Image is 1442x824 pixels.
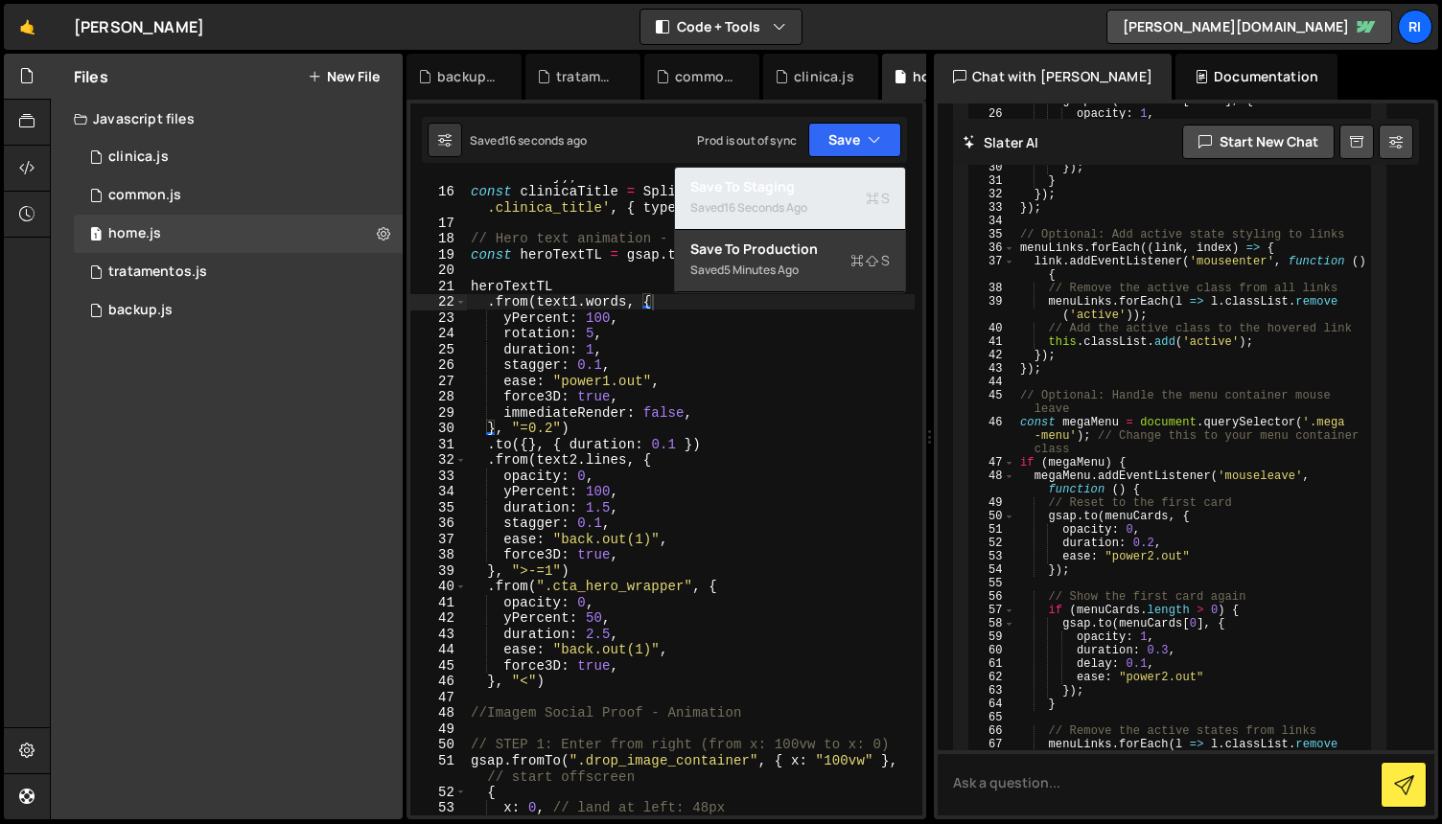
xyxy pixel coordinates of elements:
div: 34 [410,484,467,500]
div: 49 [410,721,467,738]
div: 30 [410,421,467,437]
div: 43 [970,362,1014,376]
div: 33 [410,469,467,485]
div: 58 [970,617,1014,630]
div: 12452/42786.js [74,253,403,291]
div: 38 [970,282,1014,295]
div: Save to Staging [690,177,890,196]
div: homepage_salvato.js [913,67,974,86]
div: Prod is out of sync [697,132,797,149]
div: 61 [970,657,1014,671]
span: S [850,251,890,270]
div: Saved [690,259,890,282]
div: 46 [410,674,467,690]
div: 17 [410,216,467,232]
div: 12452/44846.js [74,138,403,176]
div: 35 [970,228,1014,241]
div: backup.js [108,302,173,319]
div: 12452/30174.js [74,215,403,253]
div: 41 [410,595,467,611]
div: backup.js [437,67,499,86]
div: 12452/42847.js [74,176,403,215]
div: Saved [470,132,587,149]
div: 23 [410,310,467,327]
div: 43 [410,627,467,643]
div: 62 [970,671,1014,684]
button: Save to StagingS Saved16 seconds ago [675,168,905,230]
div: 37 [410,532,467,548]
div: 44 [410,642,467,658]
div: 44 [970,376,1014,389]
div: 65 [970,711,1014,724]
div: 51 [410,753,467,785]
div: 40 [410,579,467,595]
div: 52 [410,785,467,801]
div: 5 minutes ago [724,262,799,278]
div: 39 [970,295,1014,322]
div: 32 [410,452,467,469]
div: clinica.js [108,149,169,166]
div: 32 [970,188,1014,201]
div: Documentation [1175,54,1337,100]
div: 20 [410,263,467,279]
div: 66 [970,724,1014,738]
div: 31 [410,437,467,453]
div: home.js [108,225,161,242]
div: 31 [970,174,1014,188]
div: 22 [410,294,467,310]
div: 16 seconds ago [724,199,807,216]
div: 39 [410,563,467,580]
div: 64 [970,698,1014,711]
button: Code + Tools [640,10,802,44]
div: common.js [675,67,736,86]
div: 27 [410,374,467,390]
div: 63 [970,684,1014,698]
div: 60 [970,644,1014,657]
div: 38 [410,547,467,563]
div: 42 [410,610,467,627]
div: 56 [970,590,1014,604]
a: 🤙 [4,4,51,50]
div: 52 [970,537,1014,550]
div: 36 [970,241,1014,255]
div: 45 [970,389,1014,416]
div: 54 [970,563,1014,577]
div: 48 [410,705,467,721]
a: Ri [1398,10,1432,44]
div: 40 [970,322,1014,335]
div: 18 [410,231,467,247]
div: 12452/42849.js [74,291,403,330]
div: 50 [970,510,1014,523]
button: Save [808,123,901,157]
div: Javascript files [51,100,403,138]
div: 55 [970,577,1014,590]
div: 53 [970,550,1014,563]
div: 57 [970,604,1014,617]
button: New File [308,69,380,84]
div: 30 [970,161,1014,174]
div: common.js [108,187,181,204]
div: Save to Production [690,240,890,259]
div: Chat with [PERSON_NAME] [934,54,1172,100]
div: Saved [690,196,890,219]
div: 50 [410,737,467,753]
div: 28 [410,389,467,405]
div: 29 [410,405,467,422]
div: 67 [970,738,1014,765]
button: Start new chat [1182,125,1335,159]
div: 37 [970,255,1014,282]
div: 46 [970,416,1014,456]
div: 33 [970,201,1014,215]
div: 45 [410,658,467,675]
div: 35 [410,500,467,516]
div: 53 [410,800,467,816]
h2: Files [74,66,108,87]
div: tratamentos.js [556,67,617,86]
div: 24 [410,326,467,342]
span: 1 [90,228,102,243]
div: 21 [410,279,467,295]
button: Save to ProductionS Saved5 minutes ago [675,230,905,292]
div: 16 seconds ago [504,132,587,149]
h2: Slater AI [963,133,1039,151]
